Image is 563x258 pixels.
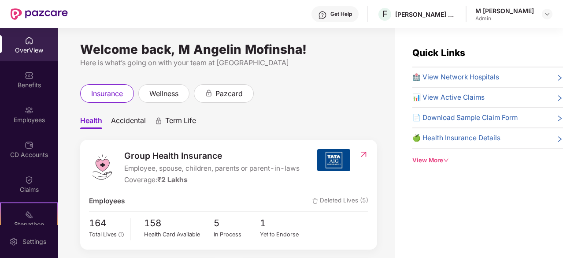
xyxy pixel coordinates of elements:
span: Quick Links [412,47,465,58]
img: svg+xml;base64,PHN2ZyBpZD0iRW1wbG95ZWVzIiB4bWxucz0iaHR0cDovL3d3dy53My5vcmcvMjAwMC9zdmciIHdpZHRoPS... [25,106,33,115]
span: info-circle [119,232,123,237]
div: In Process [214,230,260,239]
img: svg+xml;base64,PHN2ZyBpZD0iRHJvcGRvd24tMzJ4MzIiIHhtbG5zPSJodHRwOi8vd3d3LnczLm9yZy8yMDAwL3N2ZyIgd2... [544,11,551,18]
span: 158 [144,216,214,231]
div: animation [205,89,213,97]
span: right [556,94,563,103]
span: right [556,74,563,82]
span: Deleted Lives (5) [312,196,368,206]
span: Group Health Insurance [124,149,300,162]
img: svg+xml;base64,PHN2ZyBpZD0iQ0RfQWNjb3VudHMiIGRhdGEtbmFtZT0iQ0QgQWNjb3VudHMiIHhtbG5zPSJodHRwOi8vd3... [25,141,33,150]
span: right [556,114,563,123]
img: svg+xml;base64,PHN2ZyBpZD0iU2V0dGluZy0yMHgyMCIgeG1sbnM9Imh0dHA6Ly93d3cudzMub3JnLzIwMDAvc3ZnIiB3aW... [9,237,18,246]
img: svg+xml;base64,PHN2ZyBpZD0iSG9tZSIgeG1sbnM9Imh0dHA6Ly93d3cudzMub3JnLzIwMDAvc3ZnIiB3aWR0aD0iMjAiIG... [25,36,33,45]
div: Admin [475,15,534,22]
span: 5 [214,216,260,231]
div: [PERSON_NAME] & [PERSON_NAME] Labs Private Limited [395,10,457,19]
img: svg+xml;base64,PHN2ZyBpZD0iQ2xhaW0iIHhtbG5zPSJodHRwOi8vd3d3LnczLm9yZy8yMDAwL3N2ZyIgd2lkdGg9IjIwIi... [25,176,33,184]
span: ₹2 Lakhs [157,176,188,184]
div: Get Help [330,11,352,18]
div: Coverage: [124,175,300,185]
img: deleteIcon [312,198,318,204]
div: View More [412,156,563,165]
span: down [443,157,449,163]
span: 📊 View Active Claims [412,92,485,103]
img: svg+xml;base64,PHN2ZyB4bWxucz0iaHR0cDovL3d3dy53My5vcmcvMjAwMC9zdmciIHdpZHRoPSIyMSIgaGVpZ2h0PSIyMC... [25,210,33,219]
img: RedirectIcon [359,150,368,159]
img: insurerIcon [317,149,350,171]
span: wellness [149,88,178,99]
span: Employee, spouse, children, parents or parent-in-laws [124,163,300,174]
img: logo [89,154,115,180]
div: M [PERSON_NAME] [475,7,534,15]
span: pazcard [215,88,243,99]
span: Health [80,116,102,129]
span: Total Lives [89,231,117,238]
span: Employees [89,196,125,206]
span: 📄 Download Sample Claim Form [412,112,518,123]
div: Welcome back, M Angelin Mofinsha! [80,46,377,53]
span: insurance [91,88,123,99]
span: right [556,135,563,143]
span: 1 [260,216,307,231]
div: Settings [20,237,49,246]
img: svg+xml;base64,PHN2ZyBpZD0iQmVuZWZpdHMiIHhtbG5zPSJodHRwOi8vd3d3LnczLm9yZy8yMDAwL3N2ZyIgd2lkdGg9Ij... [25,71,33,80]
span: Accidental [111,116,146,129]
span: 164 [89,216,124,231]
div: animation [155,117,163,125]
div: Yet to Endorse [260,230,307,239]
span: Term Life [165,116,196,129]
div: Stepathon [1,220,57,229]
div: Health Card Available [144,230,214,239]
span: F [382,9,388,19]
img: New Pazcare Logo [11,8,68,20]
div: Here is what’s going on with your team at [GEOGRAPHIC_DATA] [80,57,377,68]
span: 🍏 Health Insurance Details [412,133,500,143]
span: 🏥 View Network Hospitals [412,72,499,82]
img: svg+xml;base64,PHN2ZyBpZD0iSGVscC0zMngzMiIgeG1sbnM9Imh0dHA6Ly93d3cudzMub3JnLzIwMDAvc3ZnIiB3aWR0aD... [318,11,327,19]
